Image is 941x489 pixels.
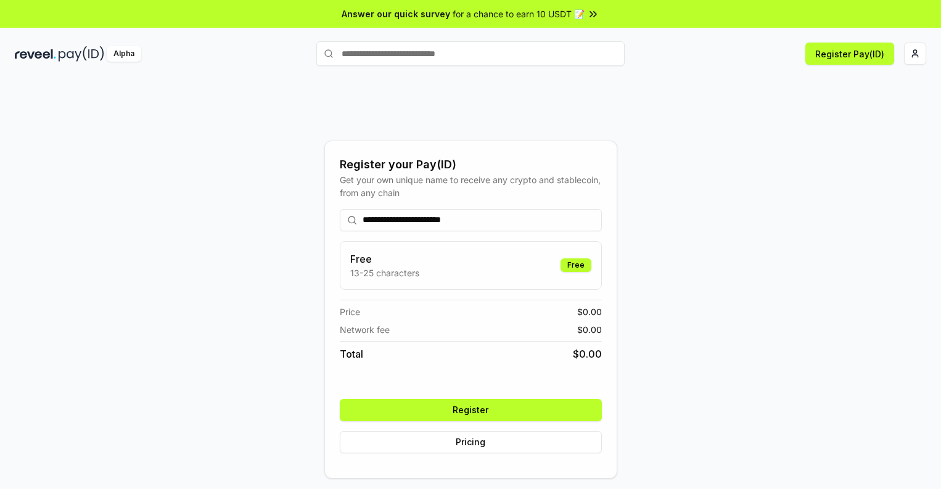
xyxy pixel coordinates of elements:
[340,173,602,199] div: Get your own unique name to receive any crypto and stablecoin, from any chain
[340,347,363,361] span: Total
[805,43,894,65] button: Register Pay(ID)
[561,258,591,272] div: Free
[577,323,602,336] span: $ 0.00
[342,7,450,20] span: Answer our quick survey
[350,266,419,279] p: 13-25 characters
[340,431,602,453] button: Pricing
[577,305,602,318] span: $ 0.00
[573,347,602,361] span: $ 0.00
[453,7,585,20] span: for a chance to earn 10 USDT 📝
[15,46,56,62] img: reveel_dark
[340,399,602,421] button: Register
[350,252,419,266] h3: Free
[340,305,360,318] span: Price
[340,156,602,173] div: Register your Pay(ID)
[107,46,141,62] div: Alpha
[59,46,104,62] img: pay_id
[340,323,390,336] span: Network fee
